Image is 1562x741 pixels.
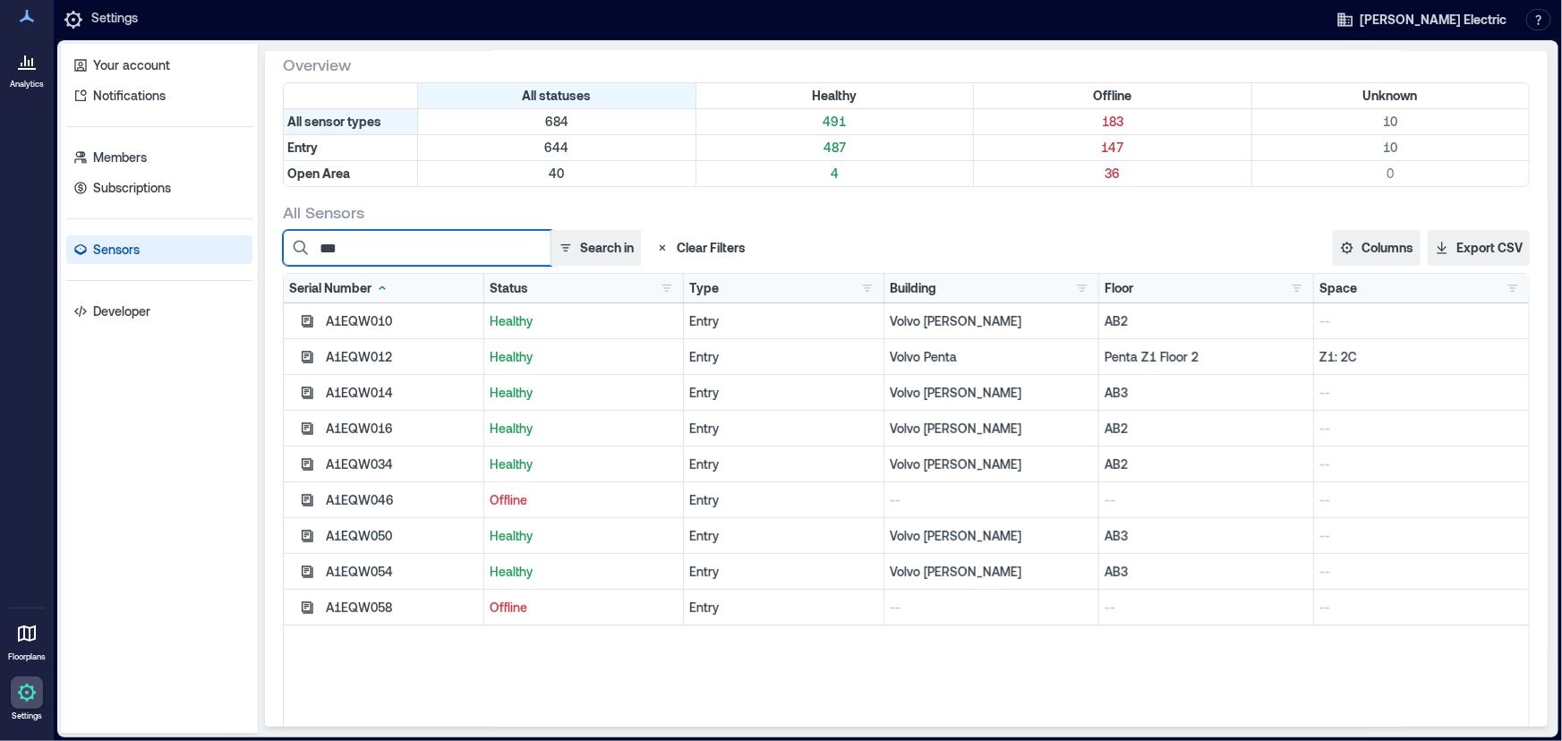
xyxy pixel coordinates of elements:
[890,279,936,297] div: Building
[1360,11,1507,29] span: [PERSON_NAME] Electric
[326,348,478,366] div: A1EQW012
[93,149,147,166] p: Members
[974,83,1252,108] div: Filter by Status: Offline
[1105,527,1308,545] p: AB3
[1105,491,1308,509] p: --
[1252,161,1530,186] div: Filter by Type: Open Area & Status: Unknown (0 sensors)
[5,671,48,727] a: Settings
[890,420,1093,438] p: Volvo [PERSON_NAME]
[1319,312,1524,330] p: --
[490,599,679,617] p: Offline
[1256,165,1526,183] p: 0
[418,83,696,108] div: All statuses
[422,113,692,131] p: 684
[284,161,418,186] div: Filter by Type: Open Area
[700,113,970,131] p: 491
[490,420,679,438] p: Healthy
[890,527,1093,545] p: Volvo [PERSON_NAME]
[974,161,1252,186] div: Filter by Type: Open Area & Status: Offline
[490,348,679,366] p: Healthy
[490,563,679,581] p: Healthy
[93,179,171,197] p: Subscriptions
[1428,230,1530,266] button: Export CSV
[326,599,478,617] div: A1EQW058
[689,599,878,617] div: Entry
[696,161,975,186] div: Filter by Type: Open Area & Status: Healthy
[490,456,679,473] p: Healthy
[1105,563,1308,581] p: AB3
[890,348,1093,366] p: Volvo Penta
[1256,139,1526,157] p: 10
[422,139,692,157] p: 644
[326,527,478,545] div: A1EQW050
[689,384,878,402] div: Entry
[490,491,679,509] p: Offline
[4,39,49,95] a: Analytics
[696,83,975,108] div: Filter by Status: Healthy
[1319,599,1524,617] p: --
[326,384,478,402] div: A1EQW014
[284,135,418,160] div: Filter by Type: Entry
[326,456,478,473] div: A1EQW034
[490,279,528,297] div: Status
[696,135,975,160] div: Filter by Type: Entry & Status: Healthy
[1319,420,1524,438] p: --
[66,297,252,326] a: Developer
[91,9,138,30] p: Settings
[1252,135,1530,160] div: Filter by Type: Entry & Status: Unknown
[1105,599,1308,617] p: --
[977,165,1248,183] p: 36
[890,312,1093,330] p: Volvo [PERSON_NAME]
[93,87,166,105] p: Notifications
[93,241,140,259] p: Sensors
[1105,384,1308,402] p: AB3
[283,201,364,223] span: All Sensors
[422,165,692,183] p: 40
[700,165,970,183] p: 4
[1331,5,1512,34] button: [PERSON_NAME] Electric
[93,56,170,74] p: Your account
[890,384,1093,402] p: Volvo [PERSON_NAME]
[66,174,252,202] a: Subscriptions
[66,81,252,110] a: Notifications
[689,527,878,545] div: Entry
[284,109,418,134] div: All sensor types
[689,420,878,438] div: Entry
[689,348,878,366] div: Entry
[326,563,478,581] div: A1EQW054
[490,312,679,330] p: Healthy
[66,235,252,264] a: Sensors
[326,491,478,509] div: A1EQW046
[1333,230,1421,266] button: Columns
[890,599,1093,617] p: --
[977,113,1248,131] p: 183
[66,51,252,80] a: Your account
[689,563,878,581] div: Entry
[1319,563,1524,581] p: --
[1319,527,1524,545] p: --
[1105,420,1308,438] p: AB2
[1252,83,1530,108] div: Filter by Status: Unknown
[1105,456,1308,473] p: AB2
[648,230,753,266] button: Clear Filters
[890,491,1093,509] p: --
[700,139,970,157] p: 487
[12,711,42,721] p: Settings
[551,230,641,266] button: Search in
[689,491,878,509] div: Entry
[1319,348,1524,366] p: Z1: 2C
[1105,312,1308,330] p: AB2
[1319,384,1524,402] p: --
[289,279,389,297] div: Serial Number
[66,143,252,172] a: Members
[1319,491,1524,509] p: --
[10,79,44,89] p: Analytics
[283,54,351,75] span: Overview
[8,652,46,662] p: Floorplans
[890,456,1093,473] p: Volvo [PERSON_NAME]
[1105,348,1308,366] p: Penta Z1 Floor 2
[3,612,51,668] a: Floorplans
[1319,279,1357,297] div: Space
[974,135,1252,160] div: Filter by Type: Entry & Status: Offline
[689,279,719,297] div: Type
